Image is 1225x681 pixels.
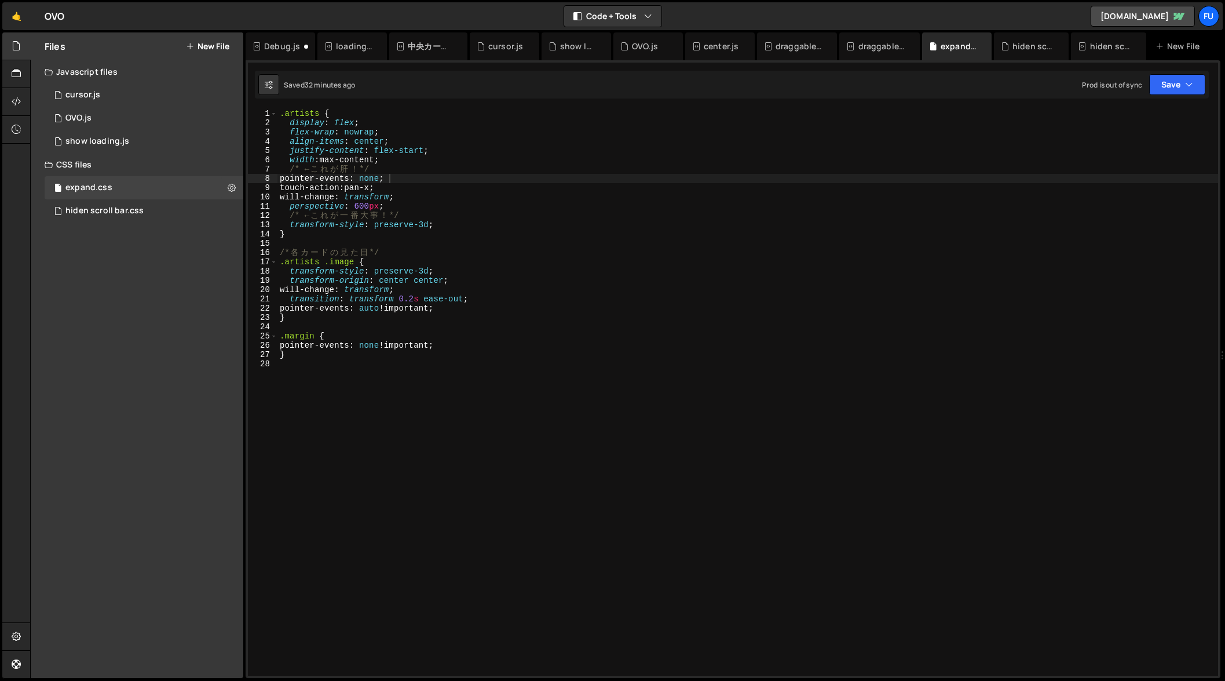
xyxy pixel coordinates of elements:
[264,41,300,52] div: Debug.js
[248,332,277,341] div: 25
[248,239,277,248] div: 15
[65,136,129,147] div: show loading.js
[1155,41,1204,52] div: New File
[248,313,277,322] div: 23
[65,113,92,123] div: OVO.js
[248,118,277,128] div: 2
[248,341,277,350] div: 26
[248,257,277,267] div: 17
[248,183,277,192] div: 9
[45,176,247,199] div: 17267/47820.css
[248,174,277,183] div: 8
[248,220,277,230] div: 13
[65,90,100,100] div: cursor.js
[248,304,277,313] div: 22
[704,41,738,52] div: center.js
[248,192,277,202] div: 10
[284,80,355,90] div: Saved
[65,183,112,193] div: expand.css
[248,128,277,137] div: 3
[248,202,277,211] div: 11
[45,107,243,130] div: 17267/47848.js
[248,267,277,276] div: 18
[632,41,658,52] div: OVO.js
[2,2,31,30] a: 🤙
[31,60,243,83] div: Javascript files
[248,350,277,359] div: 27
[248,230,277,239] div: 14
[1198,6,1219,27] a: Fu
[564,6,661,27] button: Code + Tools
[248,248,277,257] div: 16
[248,146,277,155] div: 5
[1091,6,1195,27] a: [DOMAIN_NAME]
[45,9,64,23] div: OVO
[186,42,229,51] button: New File
[45,40,65,53] h2: Files
[248,155,277,165] div: 6
[1149,74,1205,95] button: Save
[1012,41,1055,52] div: hiden scroll bar.css
[45,199,247,223] div: 17267/47816.css
[31,153,243,176] div: CSS files
[248,276,277,285] div: 19
[408,41,454,52] div: 中央カードゆらゆら.js
[248,294,277,304] div: 21
[336,41,373,52] div: loadingPage.js
[488,41,523,52] div: cursor.js
[45,83,243,107] div: 17267/48012.js
[248,285,277,294] div: 20
[248,359,277,369] div: 28
[305,80,355,90] div: 32 minutes ago
[941,41,978,52] div: expand.css
[248,211,277,220] div: 12
[248,109,277,118] div: 1
[560,41,597,52] div: show loading.js
[248,165,277,174] div: 7
[776,41,823,52] div: draggable, scrollable.js
[248,322,277,332] div: 24
[858,41,906,52] div: draggable using Observer.css
[248,137,277,146] div: 4
[65,206,144,216] div: hiden scroll bar.css
[1090,41,1132,52] div: hiden scroll bar.css
[45,130,243,153] div: 17267/48011.js
[1082,80,1142,90] div: Prod is out of sync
